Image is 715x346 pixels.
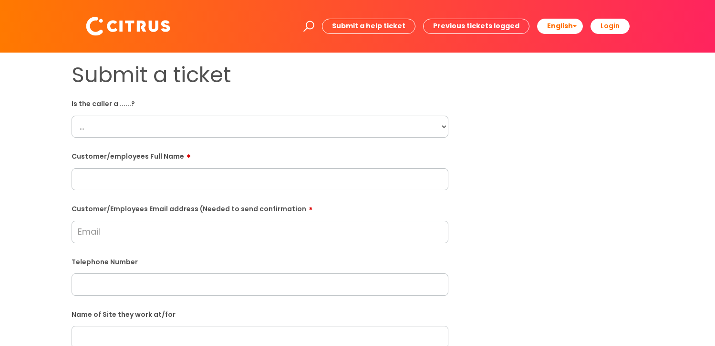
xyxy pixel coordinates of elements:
label: Customer/Employees Email address (Needed to send confirmation [72,202,448,213]
label: Name of Site they work at/for [72,309,448,319]
label: Customer/employees Full Name [72,149,448,161]
b: Login [601,21,620,31]
label: Is the caller a ......? [72,98,448,108]
a: Login [591,19,630,33]
a: Previous tickets logged [423,19,529,33]
input: Email [72,221,448,243]
span: English [547,21,573,31]
a: Submit a help ticket [322,19,415,33]
label: Telephone Number [72,256,448,266]
h1: Submit a ticket [72,62,448,88]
